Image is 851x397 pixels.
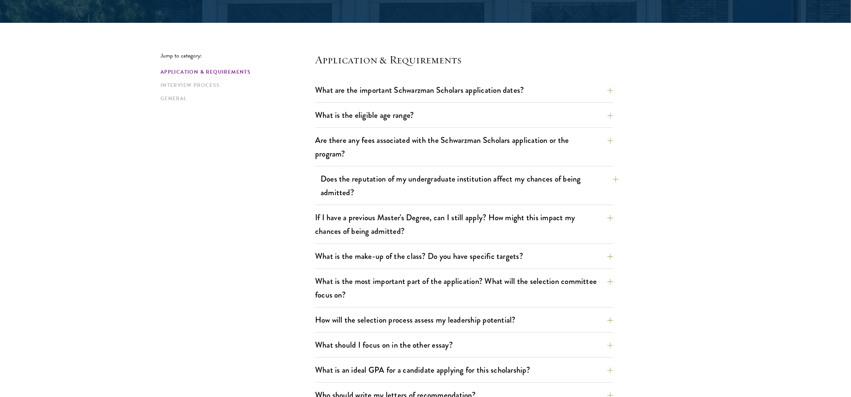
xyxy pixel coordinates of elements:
[160,68,311,76] a: Application & Requirements
[315,248,613,264] button: What is the make-up of the class? Do you have specific targets?
[160,95,311,102] a: General
[321,171,619,201] button: Does the reputation of my undergraduate institution affect my chances of being admitted?
[315,362,613,378] button: What is an ideal GPA for a candidate applying for this scholarship?
[315,132,613,162] button: Are there any fees associated with the Schwarzman Scholars application or the program?
[315,337,613,353] button: What should I focus on in the other essay?
[315,312,613,328] button: How will the selection process assess my leadership potential?
[315,209,613,239] button: If I have a previous Master's Degree, can I still apply? How might this impact my chances of bein...
[315,273,613,303] button: What is the most important part of the application? What will the selection committee focus on?
[160,52,315,59] p: Jump to category:
[160,81,311,89] a: Interview Process
[315,107,613,123] button: What is the eligible age range?
[315,52,613,67] h4: Application & Requirements
[315,82,613,98] button: What are the important Schwarzman Scholars application dates?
